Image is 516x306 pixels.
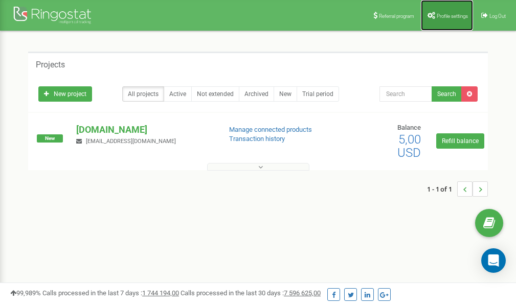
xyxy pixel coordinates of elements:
[76,123,212,136] p: [DOMAIN_NAME]
[37,134,63,143] span: New
[481,248,506,273] div: Open Intercom Messenger
[122,86,164,102] a: All projects
[36,60,65,69] h5: Projects
[86,138,176,145] span: [EMAIL_ADDRESS][DOMAIN_NAME]
[427,181,457,197] span: 1 - 1 of 1
[297,86,339,102] a: Trial period
[432,86,462,102] button: Search
[229,126,312,133] a: Manage connected products
[379,13,414,19] span: Referral program
[229,135,285,143] a: Transaction history
[284,289,321,297] u: 7 596 625,00
[42,289,179,297] span: Calls processed in the last 7 days :
[397,124,421,131] span: Balance
[427,171,488,207] nav: ...
[239,86,274,102] a: Archived
[437,13,468,19] span: Profile settings
[10,289,41,297] span: 99,989%
[379,86,432,102] input: Search
[191,86,239,102] a: Not extended
[274,86,297,102] a: New
[164,86,192,102] a: Active
[181,289,321,297] span: Calls processed in the last 30 days :
[38,86,92,102] a: New project
[142,289,179,297] u: 1 744 194,00
[489,13,506,19] span: Log Out
[397,132,421,160] span: 5,00 USD
[436,133,484,149] a: Refill balance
